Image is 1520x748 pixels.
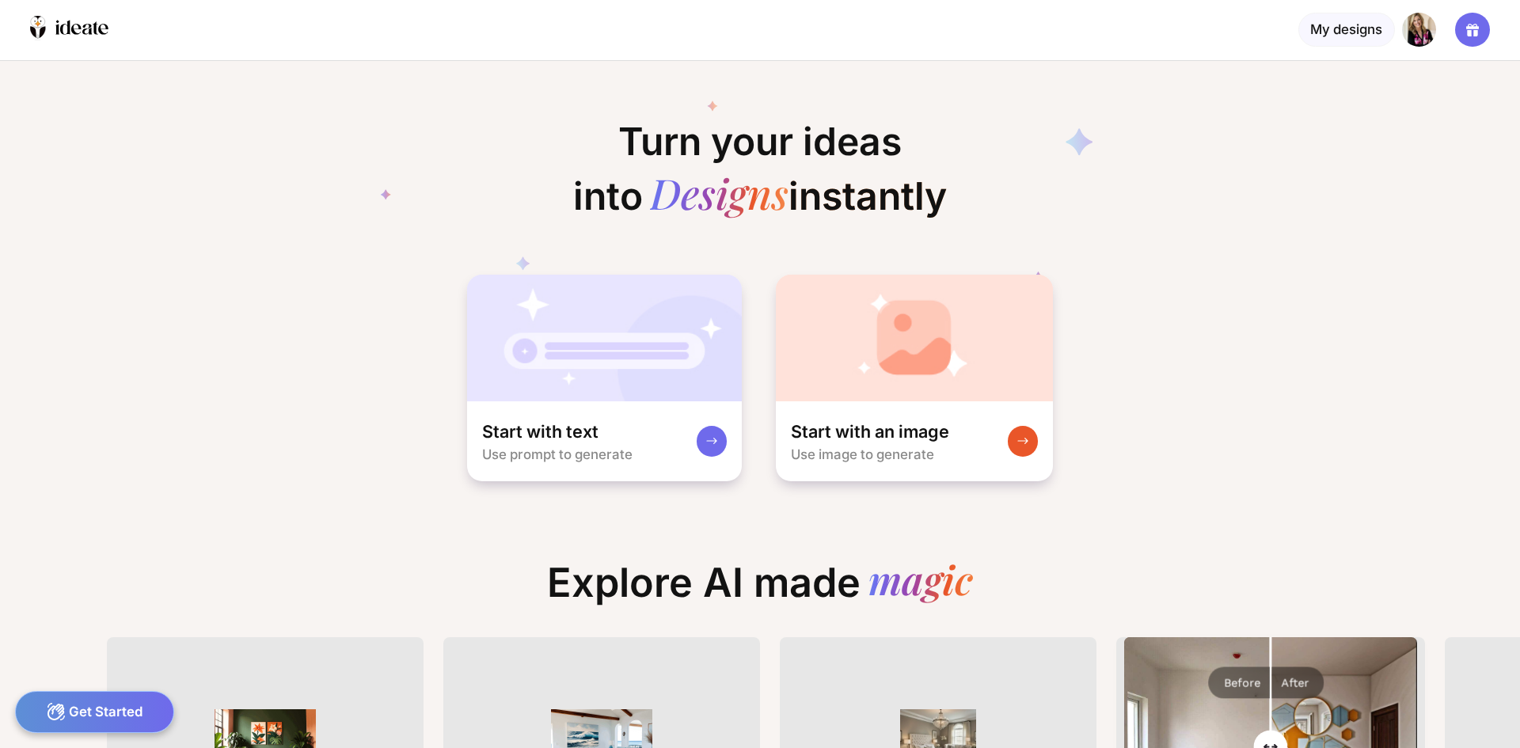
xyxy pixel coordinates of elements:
[1298,13,1395,47] div: My designs
[532,559,988,621] div: Explore AI made
[482,420,598,443] div: Start with text
[791,446,934,462] div: Use image to generate
[482,446,633,462] div: Use prompt to generate
[791,420,949,443] div: Start with an image
[467,275,743,401] img: startWithTextCardBg.jpg
[776,275,1054,401] img: startWithImageCardBg.jpg
[1402,13,1436,47] img: McCarty_J%2020_1_pp.jpg
[868,559,973,606] div: magic
[15,691,174,733] div: Get Started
